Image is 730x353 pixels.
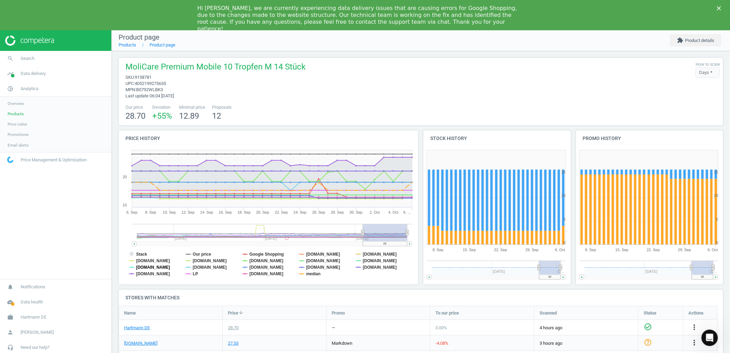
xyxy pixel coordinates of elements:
[124,340,157,346] a: [DOMAIN_NAME]
[193,252,211,257] tspan: Our price
[562,193,566,197] text: 10
[136,265,170,270] tspan: [DOMAIN_NAME]
[163,210,176,214] tspan: 10. Sep
[200,210,213,214] tspan: 14. Sep
[312,210,325,214] tspan: 26. Sep
[125,87,136,92] span: mpn :
[435,325,447,330] span: 0.00 %
[193,265,227,270] tspan: [DOMAIN_NAME]
[370,210,380,214] tspan: 2. Oct
[8,101,24,106] span: Overview
[7,157,13,163] img: wGWNvw8QSZomAAAAABJRU5ErkJggg==
[363,252,397,257] tspan: [DOMAIN_NAME]
[696,67,720,78] div: Days
[717,6,724,10] div: Close
[197,5,522,32] div: Hi [PERSON_NAME], we are currently experiencing data delivery issues that are causing errors for ...
[8,121,27,127] span: Price index
[615,248,628,252] tspan: 15. Sep
[716,217,718,221] text: 5
[331,210,344,214] tspan: 28. Sep
[125,111,145,121] span: 28.70
[435,310,459,316] span: To our price
[306,271,321,276] tspan: median
[123,175,127,179] text: 20
[716,240,718,245] text: 0
[150,42,175,47] a: Product page
[21,329,54,335] span: [PERSON_NAME]
[8,111,24,117] span: Products
[4,52,17,65] i: search
[576,130,723,147] h4: Promo history
[701,330,718,346] iframe: Intercom live chat
[710,270,717,274] tspan: O…
[123,203,127,207] text: 10
[540,310,557,316] span: Scanned
[564,217,566,221] text: 5
[677,37,683,43] i: extension
[152,111,172,121] span: +55 %
[644,323,652,331] i: check_circle_outline
[125,93,174,98] span: Last update 06:04 [DATE]
[119,33,159,41] span: Product page
[228,310,238,316] span: Price
[332,310,345,316] span: Promo
[250,265,284,270] tspan: [DOMAIN_NAME]
[237,210,251,214] tspan: 18. Sep
[250,271,284,276] tspan: [DOMAIN_NAME]
[690,339,698,347] button: more_vert
[350,210,363,214] tspan: 30. Sep
[125,81,135,86] span: upc :
[555,248,565,252] tspan: 6. Oct
[21,299,43,305] span: Data health
[21,344,49,351] span: Need our help?
[21,284,45,290] span: Notifications
[124,325,150,331] a: Hartmann DE
[332,325,335,331] div: —
[690,323,698,331] i: more_vert
[688,310,704,316] span: Actions
[4,67,17,80] i: timeline
[136,258,170,263] tspan: [DOMAIN_NAME]
[4,280,17,293] i: notifications
[435,341,449,346] span: -4.08 %
[21,314,46,320] span: Hartmann DE
[714,193,718,197] text: 10
[212,104,232,110] span: Proposals
[4,296,17,309] i: cloud_done
[21,71,46,77] span: Data delivery
[125,75,135,80] span: sku :
[135,75,152,80] span: 9158781
[145,210,156,214] tspan: 8. Sep
[179,111,199,121] span: 12.89
[526,248,539,252] tspan: 29. Sep
[136,252,147,257] tspan: Stack
[238,310,244,315] i: arrow_downward
[21,86,38,92] span: Analytics
[228,340,239,346] div: 27.53
[708,248,718,252] tspan: 6. Oct
[644,310,656,316] span: Status
[714,170,718,174] text: 15
[540,325,633,331] span: 4 hours ago
[219,210,232,214] tspan: 16. Sep
[423,130,571,147] h4: Stock history
[181,210,195,214] tspan: 12. Sep
[363,258,397,263] tspan: [DOMAIN_NAME]
[119,42,136,47] a: Products
[5,35,54,46] img: ajHJNr6hYgQAAAAASUVORK5CYII=
[250,258,284,263] tspan: [DOMAIN_NAME]
[179,104,205,110] span: Minimal price
[193,271,198,276] tspan: LP
[678,248,691,252] tspan: 29. Sep
[125,104,145,110] span: Our price
[193,258,227,263] tspan: [DOMAIN_NAME]
[8,142,29,148] span: Email alerts
[306,265,340,270] tspan: [DOMAIN_NAME]
[433,248,444,252] tspan: 8. Sep
[540,340,633,346] span: 3 hours ago
[4,311,17,324] i: work
[256,210,269,214] tspan: 20. Sep
[306,258,340,263] tspan: [DOMAIN_NAME]
[228,325,239,331] div: 28.70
